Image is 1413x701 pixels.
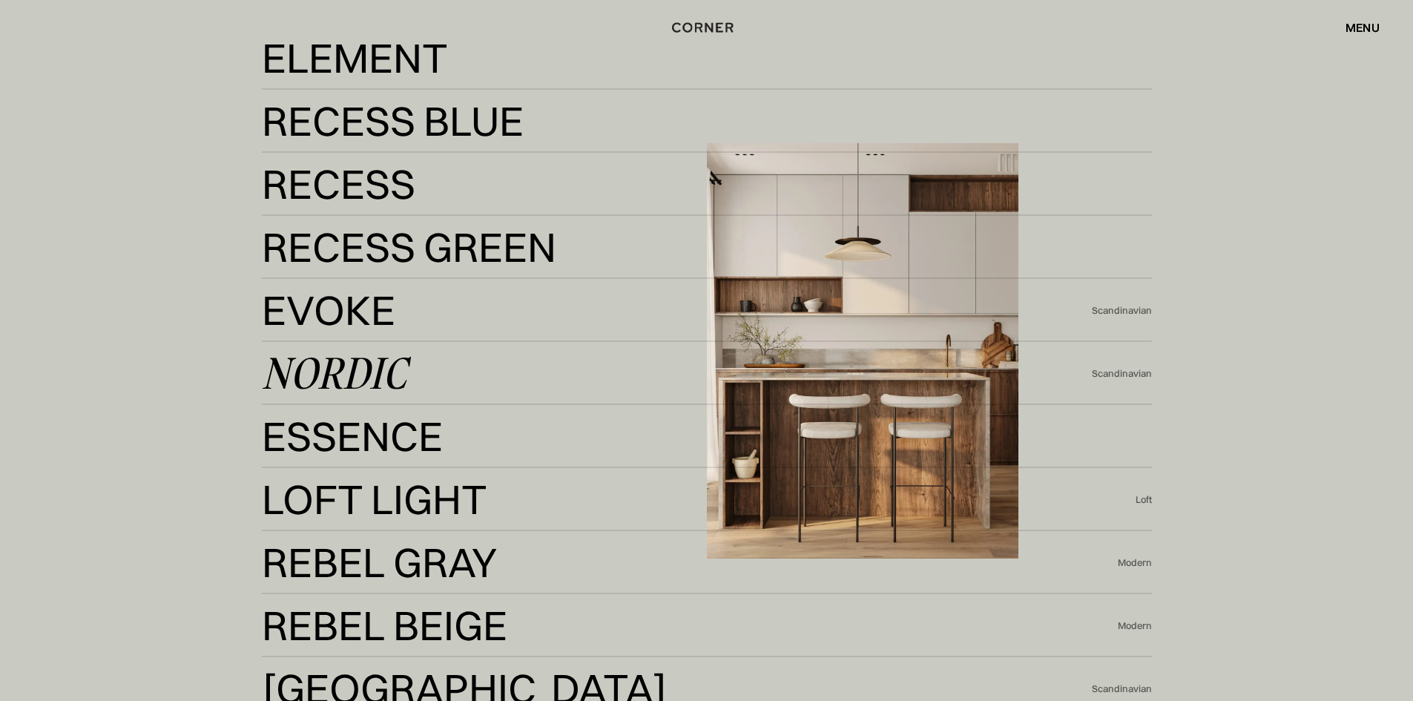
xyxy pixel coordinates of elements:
[262,292,395,328] div: Evoke
[1136,493,1152,507] div: Loft
[1092,304,1152,317] div: Scandinavian
[262,517,473,553] div: Loft Light
[262,40,1152,76] a: ElementElement
[262,166,1152,203] a: RecessRecess
[262,229,1152,266] a: Recess GreenRecess Green
[262,454,418,490] div: Essence
[262,139,494,174] div: Recess Blue
[262,643,487,679] div: Rebel Beige
[1346,22,1380,33] div: menu
[262,355,406,391] div: Nordic
[262,166,415,202] div: Recess
[262,608,1118,644] a: Rebel BeigeRebel Beige
[1092,367,1152,381] div: Scandinavian
[262,481,1136,518] a: Loft LightLoft Light
[262,103,1152,139] a: Recess BlueRecess Blue
[1331,15,1380,40] div: menu
[262,418,1152,455] a: EssenceEssence
[262,40,448,76] div: Element
[262,292,1092,329] a: EvokeEvoke
[262,608,507,643] div: Rebel Beige
[262,265,524,300] div: Recess Green
[262,418,443,454] div: Essence
[262,328,381,363] div: Evoke
[262,229,556,265] div: Recess Green
[1118,556,1152,570] div: Modern
[262,202,394,237] div: Recess
[1092,682,1152,696] div: Scandinavian
[262,355,1092,392] a: Nordic
[262,544,497,580] div: Rebel Gray
[262,544,1118,581] a: Rebel GrayRebel Gray
[262,76,432,111] div: Element
[262,580,482,616] div: Rebel Gray
[262,103,524,139] div: Recess Blue
[654,18,760,37] a: home
[262,481,487,517] div: Loft Light
[1118,619,1152,633] div: Modern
